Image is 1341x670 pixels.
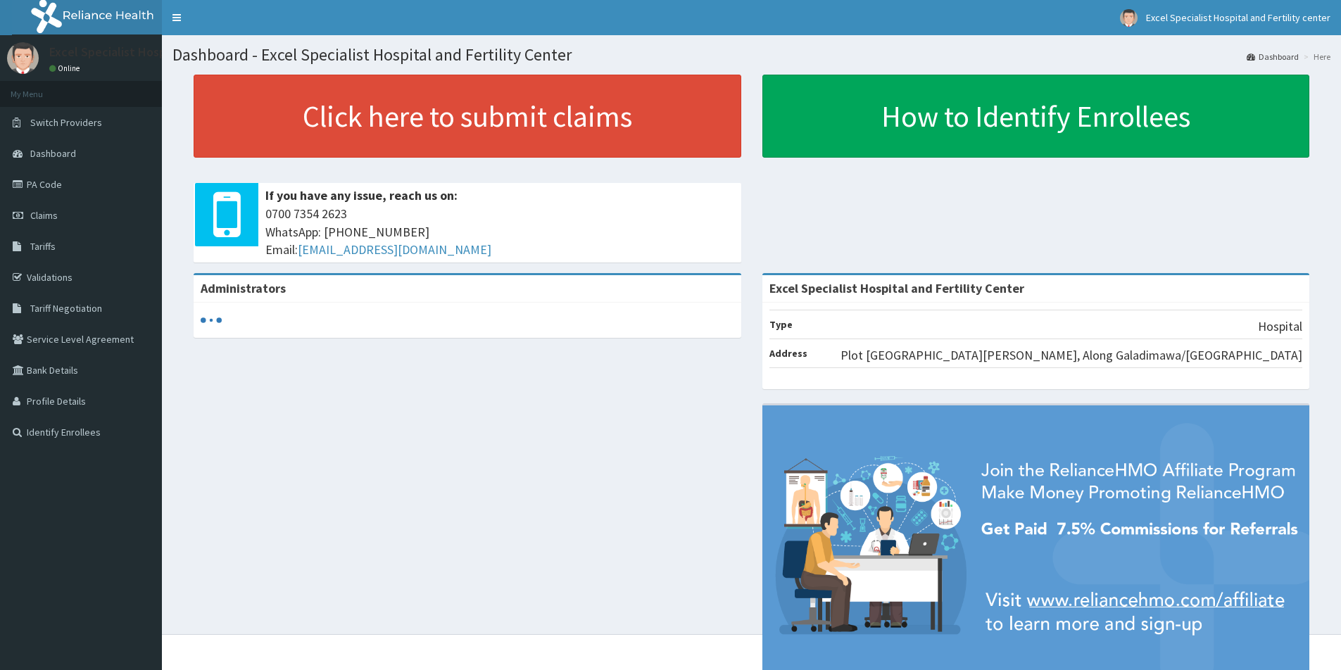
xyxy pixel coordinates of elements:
[49,63,83,73] a: Online
[30,302,102,315] span: Tariff Negotiation
[1146,11,1330,24] span: Excel Specialist Hospital and Fertility center
[30,240,56,253] span: Tariffs
[1258,317,1302,336] p: Hospital
[265,187,458,203] b: If you have any issue, reach us on:
[30,116,102,129] span: Switch Providers
[194,75,741,158] a: Click here to submit claims
[769,280,1024,296] strong: Excel Specialist Hospital and Fertility Center
[201,280,286,296] b: Administrators
[1300,51,1330,63] li: Here
[49,46,295,58] p: Excel Specialist Hospital and Fertility center
[172,46,1330,64] h1: Dashboard - Excel Specialist Hospital and Fertility Center
[841,346,1302,365] p: Plot [GEOGRAPHIC_DATA][PERSON_NAME], Along Galadimawa/[GEOGRAPHIC_DATA]
[762,75,1310,158] a: How to Identify Enrollees
[769,347,807,360] b: Address
[7,42,39,74] img: User Image
[201,310,222,331] svg: audio-loading
[1120,9,1138,27] img: User Image
[265,205,734,259] span: 0700 7354 2623 WhatsApp: [PHONE_NUMBER] Email:
[30,209,58,222] span: Claims
[1247,51,1299,63] a: Dashboard
[769,318,793,331] b: Type
[298,241,491,258] a: [EMAIL_ADDRESS][DOMAIN_NAME]
[30,147,76,160] span: Dashboard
